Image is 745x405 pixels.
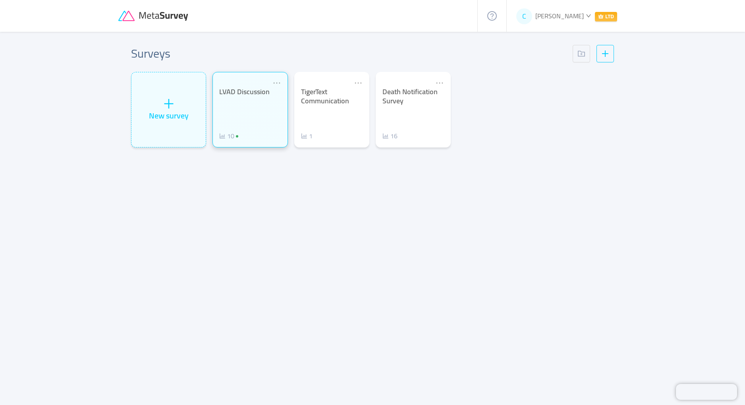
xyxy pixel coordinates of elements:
[676,384,737,400] iframe: Chatra live chat
[522,8,526,24] span: C
[219,131,241,141] a: icon: bar-chart10
[294,72,369,147] a: TigerText Communicationicon: bar-chart1
[573,45,590,62] button: icon: folder-add
[435,79,444,87] i: icon: ellipsis
[131,45,170,62] h2: Surveys
[301,87,363,105] div: TigerText Communication
[382,87,444,105] div: Death Notification Survey
[219,87,281,97] div: LVAD Discussion
[301,131,313,141] a: icon: bar-chart1
[598,14,604,19] i: icon: crown
[596,45,614,62] button: icon: plus
[131,72,206,147] div: icon: plusNew survey
[376,72,451,147] a: Death Notification Surveyicon: bar-chart16
[487,11,497,21] i: icon: question-circle
[212,72,288,147] a: LVAD Discussionicon: bar-chart10
[219,133,226,139] i: icon: bar-chart
[382,131,398,141] a: icon: bar-chart16
[309,130,313,142] span: 1
[535,10,584,22] span: [PERSON_NAME]
[390,130,398,142] span: 16
[272,79,281,87] i: icon: ellipsis
[354,79,363,87] i: icon: ellipsis
[163,98,175,110] i: icon: plus
[382,133,389,139] i: icon: bar-chart
[586,13,591,18] i: icon: down
[149,110,189,122] div: New survey
[595,12,617,21] span: LTD
[301,133,307,139] i: icon: bar-chart
[227,130,234,142] span: 10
